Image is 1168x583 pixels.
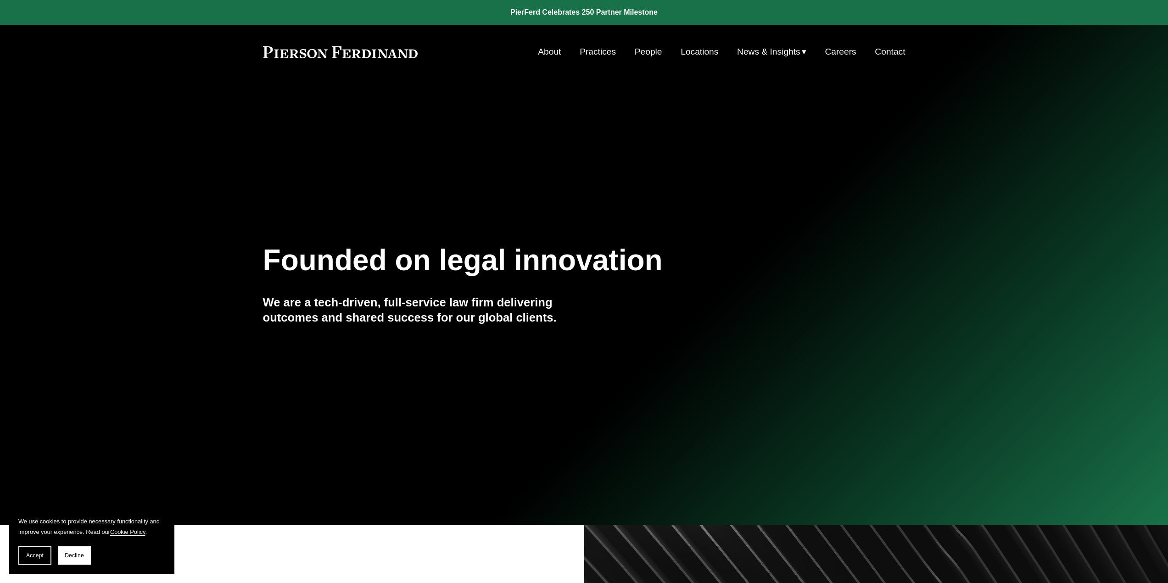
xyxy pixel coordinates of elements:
a: Contact [875,43,905,61]
a: Cookie Policy [110,528,145,535]
span: Accept [26,552,44,559]
p: We use cookies to provide necessary functionality and improve your experience. Read our . [18,516,165,537]
span: News & Insights [737,44,800,60]
h4: We are a tech-driven, full-service law firm delivering outcomes and shared success for our global... [263,295,584,325]
a: People [635,43,662,61]
a: Careers [825,43,856,61]
a: folder dropdown [737,43,806,61]
h1: Founded on legal innovation [263,244,799,277]
button: Accept [18,546,51,565]
section: Cookie banner [9,507,174,574]
a: About [538,43,561,61]
button: Decline [58,546,91,565]
a: Practices [580,43,616,61]
span: Decline [65,552,84,559]
a: Locations [681,43,718,61]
